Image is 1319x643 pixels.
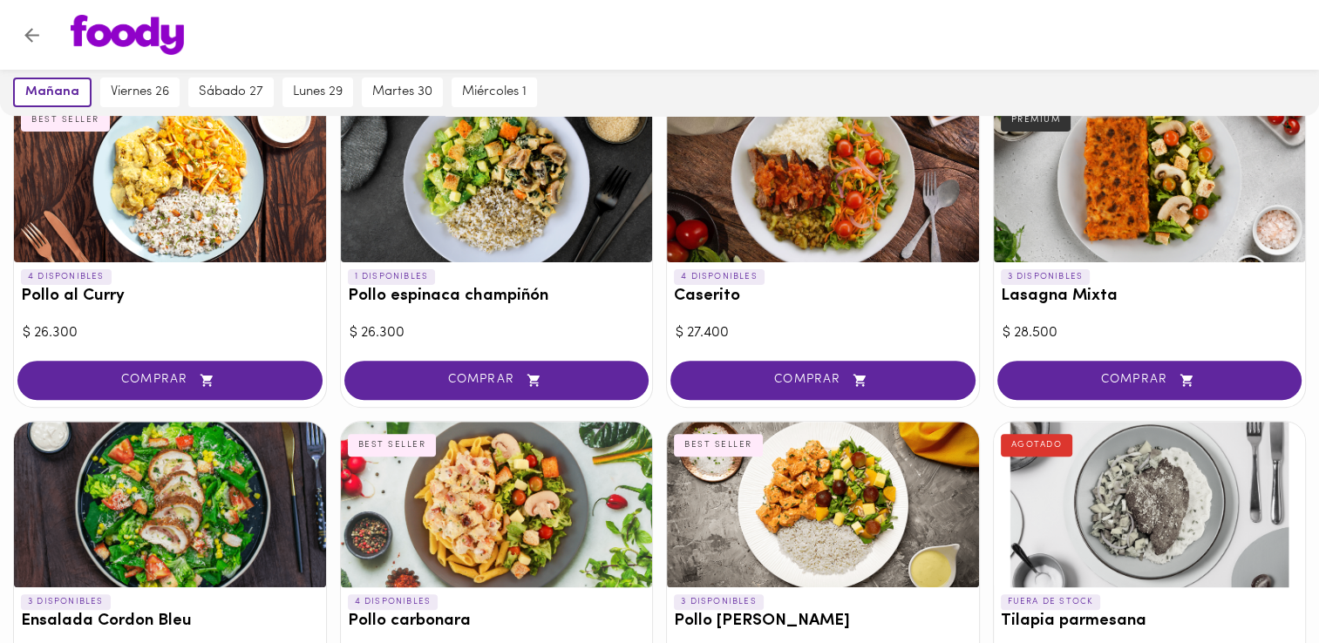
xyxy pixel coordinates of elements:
button: martes 30 [362,78,443,107]
button: viernes 26 [100,78,180,107]
div: Pollo espinaca champiñón [341,97,653,262]
img: logo.png [71,15,184,55]
span: COMPRAR [39,373,301,388]
div: Pollo carbonara [341,422,653,587]
p: 4 DISPONIBLES [348,594,439,610]
h3: Lasagna Mixta [1001,288,1299,306]
span: COMPRAR [366,373,628,388]
span: mañana [25,85,79,100]
div: $ 26.300 [23,323,317,343]
div: BEST SELLER [674,434,763,457]
h3: Caserito [674,288,972,306]
div: AGOTADO [1001,434,1073,457]
span: martes 30 [372,85,432,100]
h3: Pollo espinaca champiñón [348,288,646,306]
button: COMPRAR [344,361,649,400]
h3: Pollo al Curry [21,288,319,306]
button: sábado 27 [188,78,274,107]
p: 4 DISPONIBLES [21,269,112,285]
p: FUERA DE STOCK [1001,594,1101,610]
div: Pollo Tikka Massala [667,422,979,587]
p: 1 DISPONIBLES [348,269,436,285]
div: Caserito [667,97,979,262]
h3: Ensalada Cordon Bleu [21,613,319,631]
div: PREMIUM [1001,109,1071,132]
span: viernes 26 [111,85,169,100]
div: Tilapia parmesana [994,422,1306,587]
div: BEST SELLER [348,434,437,457]
span: lunes 29 [293,85,343,100]
button: COMPRAR [17,361,323,400]
div: $ 26.300 [350,323,644,343]
p: 4 DISPONIBLES [674,269,765,285]
span: COMPRAR [692,373,954,388]
div: Ensalada Cordon Bleu [14,422,326,587]
p: 3 DISPONIBLES [674,594,764,610]
p: 3 DISPONIBLES [1001,269,1091,285]
iframe: Messagebird Livechat Widget [1218,542,1302,626]
div: $ 28.500 [1003,323,1297,343]
button: Volver [10,14,53,57]
button: COMPRAR [997,361,1302,400]
span: COMPRAR [1019,373,1281,388]
h3: Tilapia parmesana [1001,613,1299,631]
h3: Pollo [PERSON_NAME] [674,613,972,631]
button: lunes 29 [282,78,353,107]
div: $ 27.400 [676,323,970,343]
div: BEST SELLER [21,109,110,132]
span: miércoles 1 [462,85,527,100]
span: sábado 27 [199,85,263,100]
button: mañana [13,78,92,107]
button: miércoles 1 [452,78,537,107]
button: COMPRAR [670,361,976,400]
div: Lasagna Mixta [994,97,1306,262]
div: Pollo al Curry [14,97,326,262]
p: 3 DISPONIBLES [21,594,111,610]
h3: Pollo carbonara [348,613,646,631]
